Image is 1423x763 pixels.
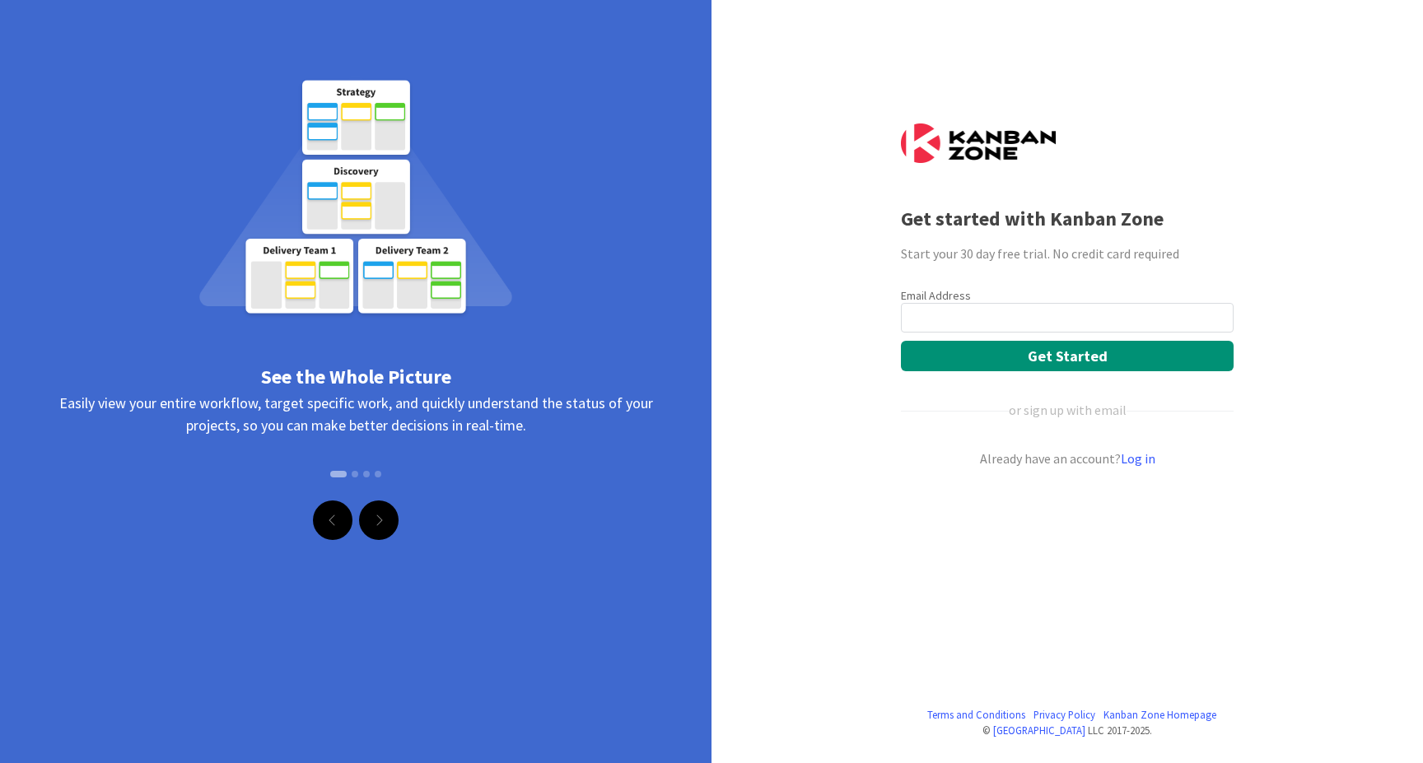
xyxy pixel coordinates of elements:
div: Easily view your entire workflow, target specific work, and quickly understand the status of your... [58,392,654,499]
a: [GEOGRAPHIC_DATA] [993,723,1085,737]
b: Get started with Kanban Zone [901,206,1164,231]
a: Kanban Zone Homepage [1103,707,1216,723]
div: See the Whole Picture [58,362,654,392]
a: Log in [1121,450,1155,467]
a: Privacy Policy [1033,707,1095,723]
button: Slide 2 [352,463,358,486]
div: © LLC 2017- 2025 . [901,723,1234,738]
div: or sign up with email [1009,400,1127,420]
button: Get Started [901,341,1234,371]
button: Slide 4 [375,463,381,486]
div: Start your 30 day free trial. No credit card required [901,244,1234,263]
img: Kanban Zone [901,123,1056,163]
a: Terms and Conditions [927,707,1025,723]
div: Already have an account? [901,449,1234,468]
label: Email Address [901,288,971,303]
button: Slide 1 [330,471,347,477]
button: Slide 3 [363,463,370,486]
